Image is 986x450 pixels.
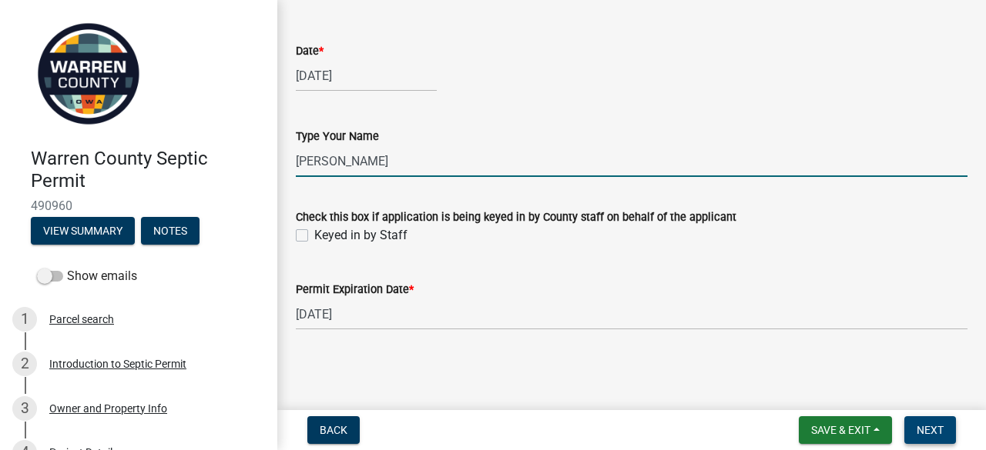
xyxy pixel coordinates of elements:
[917,424,944,436] span: Next
[296,60,437,92] input: mm/dd/yyyy
[811,424,870,436] span: Save & Exit
[12,396,37,421] div: 3
[31,198,246,213] span: 490960
[49,314,114,325] div: Parcel search
[31,217,135,245] button: View Summary
[49,403,167,414] div: Owner and Property Info
[12,307,37,332] div: 1
[31,16,146,132] img: Warren County, Iowa
[296,132,379,142] label: Type Your Name
[31,225,135,238] wm-modal-confirm: Summary
[37,267,137,285] label: Show emails
[12,352,37,376] div: 2
[799,416,892,444] button: Save & Exit
[314,226,407,245] label: Keyed in by Staff
[31,148,265,192] h4: Warren County Septic Permit
[296,285,414,295] label: Permit Expiration Date
[320,424,347,436] span: Back
[904,416,956,444] button: Next
[307,416,360,444] button: Back
[296,46,324,57] label: Date
[296,212,736,223] label: Check this box if application is being keyed in by County staff on behalf of the applicant
[141,217,200,245] button: Notes
[49,358,186,369] div: Introduction to Septic Permit
[141,225,200,238] wm-modal-confirm: Notes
